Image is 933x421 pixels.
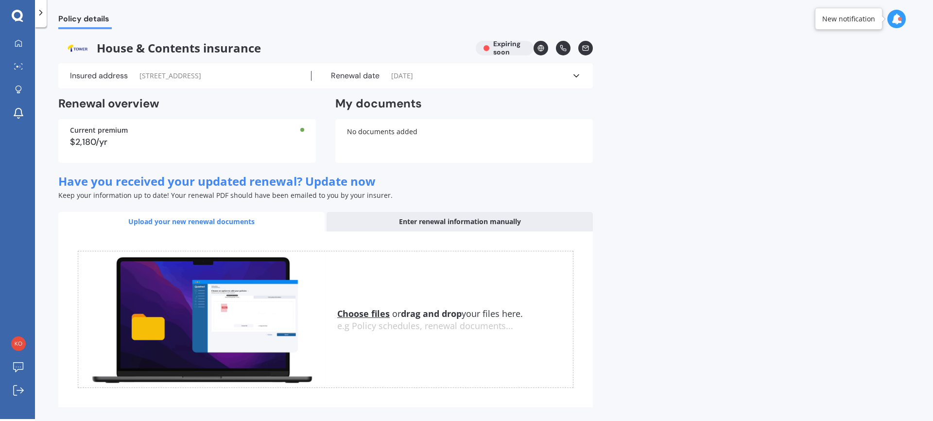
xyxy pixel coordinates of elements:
[58,96,316,111] h2: Renewal overview
[337,308,523,319] span: or your files here.
[58,14,112,27] span: Policy details
[337,321,573,332] div: e.g Policy schedules, renewal documents...
[327,212,593,231] div: Enter renewal information manually
[58,41,97,55] img: Tower.webp
[391,71,413,81] span: [DATE]
[70,127,304,134] div: Current premium
[70,71,128,81] label: Insured address
[58,191,393,200] span: Keep your information up to date! Your renewal PDF should have been emailed to you by your insurer.
[335,96,422,111] h2: My documents
[337,308,390,319] u: Choose files
[70,138,304,146] div: $2,180/yr
[58,212,325,231] div: Upload your new renewal documents
[335,119,593,163] div: No documents added
[331,71,380,81] label: Renewal date
[822,14,875,24] div: New notification
[11,336,26,351] img: 970f4ffe0ea76dba1d190eeefc3a313f
[139,71,201,81] span: [STREET_ADDRESS]
[401,308,462,319] b: drag and drop
[58,41,468,55] span: House & Contents insurance
[58,173,376,189] span: Have you received your updated renewal? Update now
[78,251,326,388] img: upload.de96410c8ce839c3fdd5.gif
